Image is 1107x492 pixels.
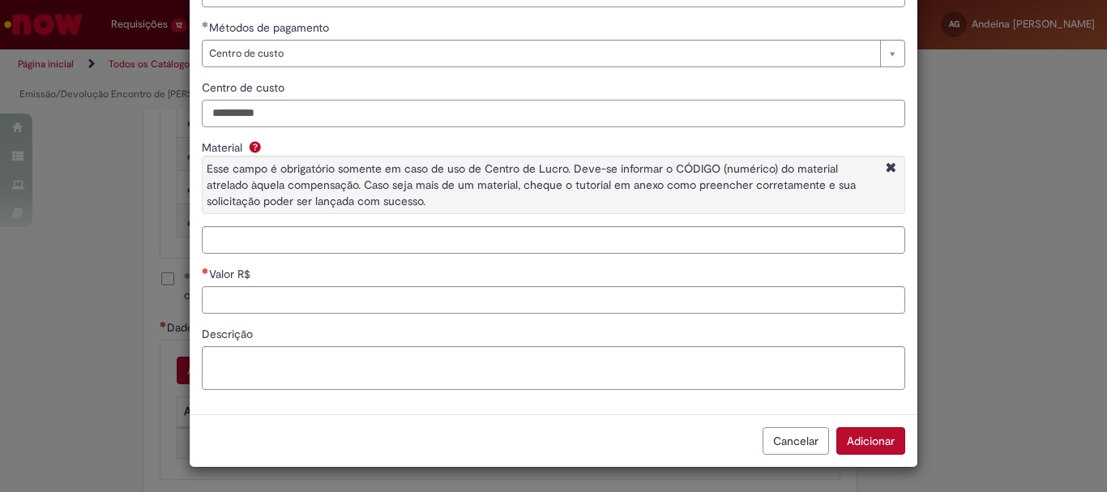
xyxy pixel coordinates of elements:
span: Obrigatório Preenchido [202,21,209,28]
button: Adicionar [836,427,905,455]
span: Necessários [202,267,209,274]
span: Métodos de pagamento [209,20,332,35]
span: Ajuda para Material [246,140,265,153]
button: Cancelar [763,427,829,455]
input: Valor R$ [202,286,905,314]
i: Fechar More information Por question_material [882,160,900,178]
span: Material [202,140,246,155]
textarea: Descrição [202,346,905,390]
span: Esse campo é obrigatório somente em caso de uso de Centro de Lucro. Deve-se informar o CÓDIGO (nu... [207,161,856,208]
input: Material [202,226,905,254]
span: Centro de custo [202,80,288,95]
span: Descrição [202,327,256,341]
span: Centro de custo [209,41,872,66]
span: Valor R$ [209,267,254,281]
input: Centro de custo [202,100,905,127]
